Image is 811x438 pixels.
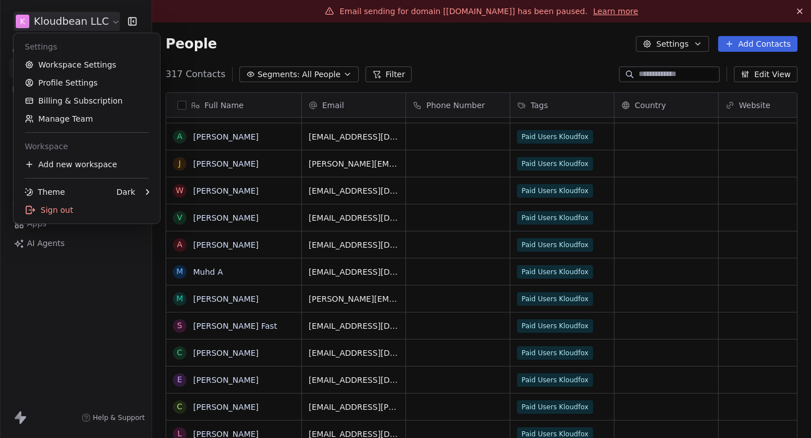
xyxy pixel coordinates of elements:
[117,186,135,198] div: Dark
[18,74,155,92] a: Profile Settings
[18,201,155,219] div: Sign out
[18,137,155,155] div: Workspace
[18,56,155,74] a: Workspace Settings
[18,38,155,56] div: Settings
[18,110,155,128] a: Manage Team
[18,92,155,110] a: Billing & Subscription
[25,186,65,198] div: Theme
[18,155,155,173] div: Add new workspace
